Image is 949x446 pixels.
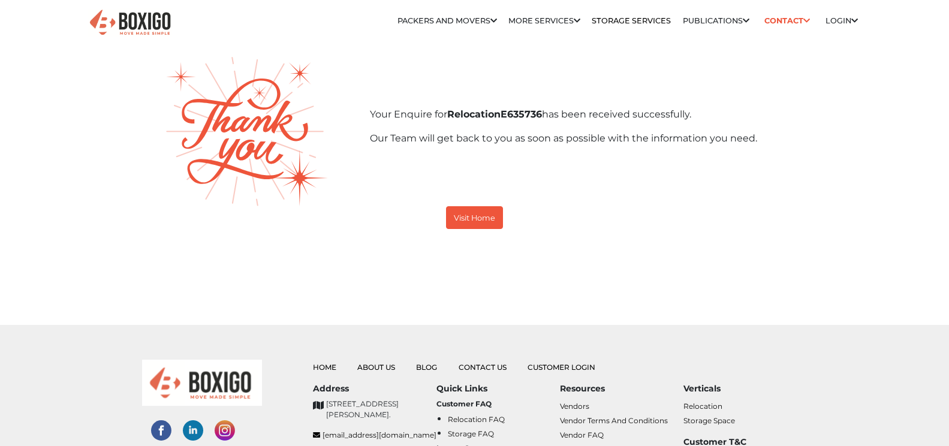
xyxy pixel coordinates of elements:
[313,430,436,441] a: [EMAIL_ADDRESS][DOMAIN_NAME]
[370,131,808,146] p: Our Team will get back to you as soon as possible with the information you need.
[683,416,735,425] a: Storage Space
[448,429,494,438] a: Storage FAQ
[683,16,749,25] a: Publications
[436,384,560,394] h6: Quick Links
[215,420,235,441] img: instagram-social-links
[761,11,814,30] a: Contact
[683,384,807,394] h6: Verticals
[459,363,507,372] a: Contact Us
[448,415,505,424] a: Relocation FAQ
[446,206,503,229] button: Visit Home
[508,16,580,25] a: More services
[826,16,858,25] a: Login
[357,363,395,372] a: About Us
[683,402,722,411] a: Relocation
[447,109,542,120] b: E635736
[151,420,171,441] img: facebook-social-links
[592,16,671,25] a: Storage Services
[528,363,595,372] a: Customer Login
[183,420,203,441] img: linked-in-social-links
[370,107,808,122] p: Your Enquire for has been received successfully.
[142,360,262,406] img: boxigo_logo_small
[560,402,589,411] a: Vendors
[560,430,604,439] a: Vendor FAQ
[560,416,668,425] a: Vendor Terms and Conditions
[313,363,336,372] a: Home
[447,109,501,120] span: Relocation
[313,384,436,394] h6: Address
[166,57,328,206] img: thank-you
[454,213,495,222] small: Visit Home
[326,399,436,420] p: [STREET_ADDRESS][PERSON_NAME].
[416,363,437,372] a: Blog
[436,399,492,408] b: Customer FAQ
[397,16,497,25] a: Packers and Movers
[560,384,683,394] h6: Resources
[88,8,172,38] img: Boxigo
